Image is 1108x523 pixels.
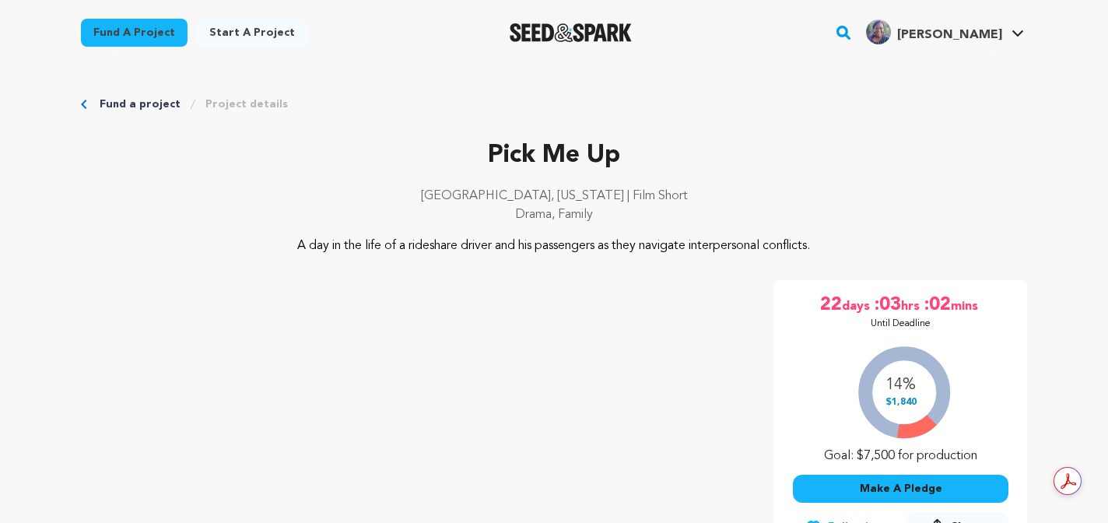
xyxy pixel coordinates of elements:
p: [GEOGRAPHIC_DATA], [US_STATE] | Film Short [81,187,1027,205]
div: Breadcrumb [81,97,1027,112]
p: Until Deadline [871,318,931,330]
span: [PERSON_NAME] [897,29,1002,41]
div: Leanna B.'s Profile [866,19,1002,44]
a: Start a project [197,19,307,47]
span: :03 [873,293,901,318]
p: Drama, Family [81,205,1027,224]
span: Leanna B.'s Profile [863,16,1027,49]
p: A day in the life of a rideshare driver and his passengers as they navigate interpersonal conflicts. [176,237,933,255]
p: Pick Me Up [81,137,1027,174]
button: Make A Pledge [793,475,1008,503]
span: 22 [820,293,842,318]
img: Seed&Spark Logo Dark Mode [510,23,632,42]
a: Leanna B.'s Profile [863,16,1027,44]
span: days [842,293,873,318]
a: Fund a project [81,19,188,47]
span: mins [951,293,981,318]
a: Project details [205,97,288,112]
a: Seed&Spark Homepage [510,23,632,42]
a: Fund a project [100,97,181,112]
span: :02 [923,293,951,318]
span: hrs [901,293,923,318]
img: f63852b991e281de.jpg [866,19,891,44]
